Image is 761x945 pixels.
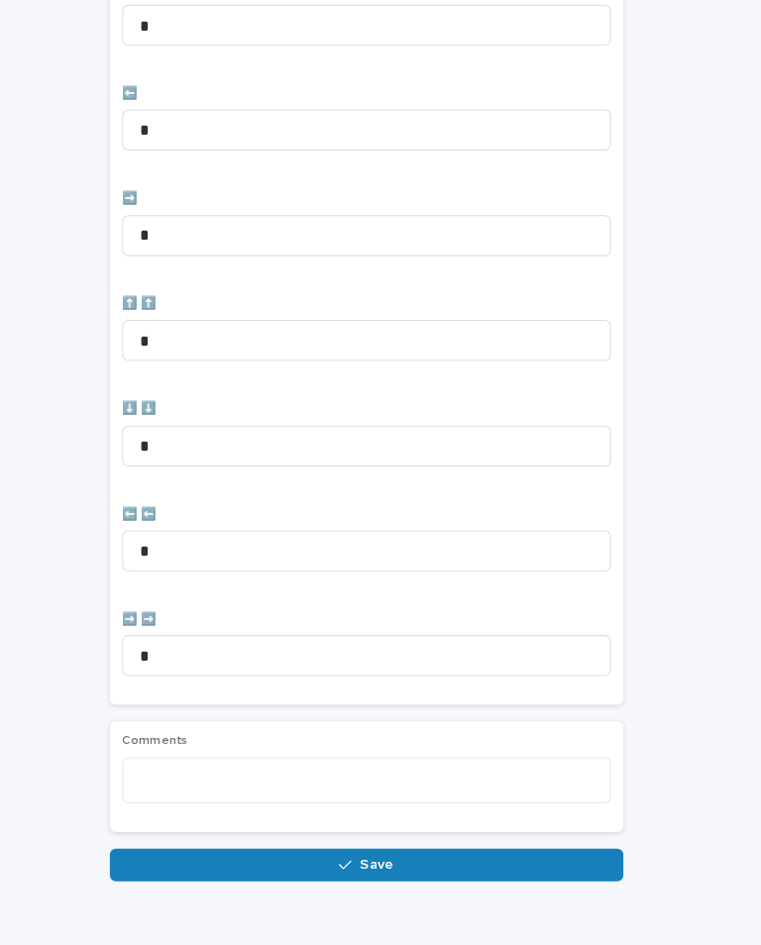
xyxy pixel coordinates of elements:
[145,742,208,754] span: Comments
[145,118,160,130] span: ⬅️
[145,524,177,536] span: ⬅️ ⬅️
[145,422,177,434] span: ⬇️ ⬇️
[375,861,407,875] span: Save
[145,321,177,333] span: ⬆️ ⬆️
[133,852,628,884] button: Save
[145,219,160,231] span: ➡️
[145,17,160,29] span: ⬇️
[145,625,177,637] span: ➡️ ➡️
